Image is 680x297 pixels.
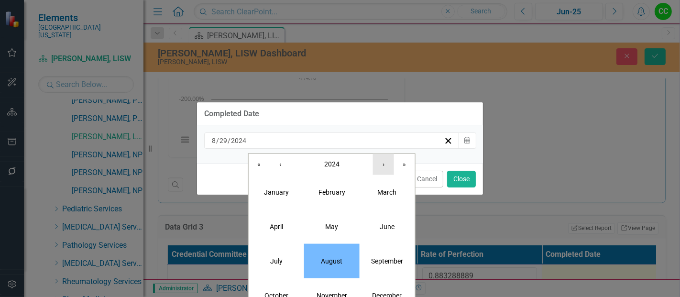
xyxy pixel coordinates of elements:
button: March 2024 [360,175,415,209]
button: › [373,154,394,175]
button: 2024 [291,154,373,175]
abbr: August 2024 [321,257,342,264]
button: « [249,154,270,175]
abbr: April 2024 [270,222,283,230]
abbr: January 2024 [264,188,289,196]
div: Completed Date [204,110,259,118]
button: » [394,154,415,175]
input: yyyy [230,136,247,145]
span: / [228,136,230,145]
input: mm [211,136,216,145]
abbr: February 2024 [318,188,345,196]
button: June 2024 [360,209,415,243]
abbr: March 2024 [378,188,397,196]
abbr: July 2024 [270,257,283,264]
abbr: June 2024 [380,222,395,230]
button: ‹ [270,154,291,175]
button: Close [447,171,476,187]
abbr: September 2024 [371,257,403,264]
abbr: May 2024 [325,222,338,230]
button: July 2024 [249,243,304,278]
button: February 2024 [304,175,360,209]
button: January 2024 [249,175,304,209]
span: / [216,136,219,145]
span: 2024 [324,160,340,167]
button: August 2024 [304,243,360,278]
button: September 2024 [360,243,415,278]
button: Cancel [411,171,443,187]
button: May 2024 [304,209,360,243]
button: April 2024 [249,209,304,243]
input: dd [219,136,228,145]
